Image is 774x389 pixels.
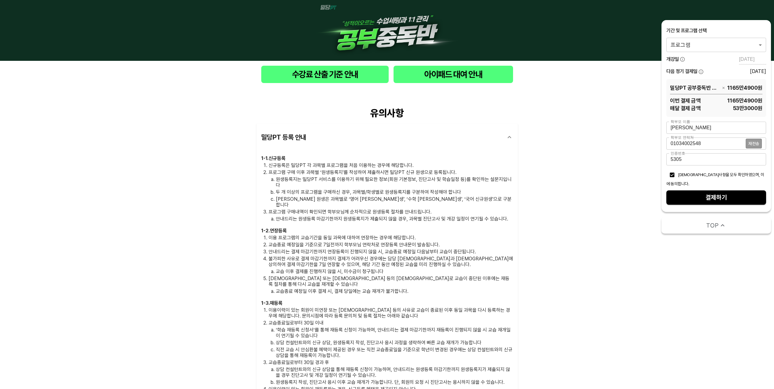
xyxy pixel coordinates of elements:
span: 수강료 산출 기준 안내 [266,68,384,81]
p: 교습종료 예정일 이후 결제 시, 결제 당일에는 교습 재개가 불가합니다. [276,288,513,294]
input: 학부모 연락처를 입력해주세요 [666,137,746,150]
div: [DATE] [750,68,766,74]
img: 1 [314,5,460,56]
p: 원생등록지는 밀당PT 서비스를 이용하기 위해 필요한 정보(회원 기본정보, 진단고사 및 학습일정 등)를 확인하는 설문지입니다 [276,176,513,188]
p: 신규등록은 밀당PT 각 과목별 프로그램을 처음 이용하는 경우에 해당합니다. [269,162,513,168]
div: 밀당PT 등록 안내 [261,130,502,144]
p: 교습종료일로부터 30일 경과 후 [269,359,513,365]
span: 개강일 [666,56,679,63]
h3: 1 - 1 . 신규등록 [261,155,513,161]
span: 아이패드 대여 안내 [398,68,508,81]
p: 이용 프로그램의 교습기간을 동일 과목에 대하여 연장하는 경우에 해당합니다. [269,235,513,241]
p: 교습종료일로부터 30일 이내 [269,320,513,326]
span: 다음 정기 결제일 [666,68,697,75]
p: [PERSON_NAME] 원생은 과목별로 ‘영어 [PERSON_NAME]생', ‘수학 [PERSON_NAME]생', ‘국어 신규원생'으로 구분합니다 [276,196,513,208]
p: 직전 교습 시 안심환불 혜택이 제공된 경우 또는 직전 교습종료일을 기준으로 학년이 변경된 경우에는 상담 컨설턴트와의 신규 상담을 통해 재등록이 가능합니다. [276,347,513,358]
p: 원생등록지 작성, 진단고사 응시 이후 교습 재개가 가능합니다. 단, 회원의 요청 시 진단고사는 응시하지 않을 수 있습니다. [276,379,513,385]
div: 프로그램 [666,38,766,52]
button: 수강료 산출 기준 안내 [261,66,389,83]
button: TOP [661,217,771,234]
span: 53만3000 원 [700,104,762,112]
span: 1165만4900 원 [700,97,762,104]
p: ‘학습 재등록 신청서’를 통해 재등록 신청이 가능하며, 안내드리는 결제 마감기한까지 재등록이 진행되지 않을 시 교습 재개일이 연기될 수 있습니다 [276,327,513,339]
span: 밀당PT 공부중독반 영어 [670,84,720,92]
p: 프로그램 구매 이후 과목별 ‘원생등록지'를 작성하여 제출하시면 밀당PT 신규 원생으로 등록됩니다. [269,169,513,175]
input: 학부모 이름을 입력해주세요 [666,122,766,134]
p: 이용이력이 있는 회원이 미연장 또는 [DEMOGRAPHIC_DATA] 등의 사유로 교습이 종료된 이후 동일 과목을 다시 등록하는 경우에 해당합니다. 문의시점에 따라 등록 문의... [269,307,513,319]
div: 밀당PT 등록 안내 [256,124,518,151]
p: 안내드리는 원생등록 마감기한까지 원생등록지가 제출되지 않을 경우, 과목별 진단고사 및 개강 일정이 연기될 수 있습니다. [276,216,513,222]
p: 안내드리는 결제 마감기한까지 연장등록이 진행되지 않을 시, 교습종료 예정일 다음날부터 교습이 중단됩니다. [269,249,513,255]
h3: 1 - 3 . 재등록 [261,300,513,306]
h3: 1 - 2 . 연장등록 [261,228,513,234]
p: 상담 컨설턴트와의 신규 상담, 원생등록지 작성, 진단고사 응시 과정을 생략하여 빠른 교습 재개가 가능합니다 [276,340,513,346]
div: 기간 및 프로그램 선택 [666,27,766,34]
span: 매달 결제 금액 [670,104,700,112]
button: 재전송 [746,139,762,148]
span: 이번 결제 금액 [670,97,700,104]
span: [DEMOGRAPHIC_DATA]사항을 모두 확인하였으며, 이에 동의합니다. [666,172,764,186]
p: 두 개 이상의 프로그램을 구매하신 경우, 과목별/학생별로 원생등록지를 구분하여 작성해야 합니다 [276,189,513,195]
p: 교습종료 예정일을 기준으로 7일전까지 학부모님 연락처로 연장등록 안내문이 발송됩니다. [269,242,513,248]
p: 상담 컨설턴트와의 신규 상담을 통해 재등록 신청이 가능하며, 안내드리는 원생등록 마감기한까지 원생등록지가 제출되지 않을 경우 진단고사 및 개강 일정이 연기될 수 있습니다. [276,366,513,378]
button: 결제하기 [666,190,766,205]
span: 1165만4900 원 [727,84,762,92]
p: 불가피한 사유로 결제 마감기한까지 결제가 어려우신 경우에는 담당 [DEMOGRAPHIC_DATA]과 [DEMOGRAPHIC_DATA]에 상의하여 결제 마감기한을 7일 연장할 ... [269,256,513,267]
span: 결제하기 [671,192,761,203]
p: [DEMOGRAPHIC_DATA] 또는 [DEMOGRAPHIC_DATA] 등의 [DEMOGRAPHIC_DATA]로 교습이 중단된 이후에는 재등록 절차를 통해 다시 교습을 재개... [269,276,513,287]
div: 유의사항 [256,107,518,119]
button: 아이패드 대여 안내 [394,66,513,83]
span: TOP [706,221,719,230]
p: 프로그램 구매내역이 확인되면 학부모님께 순차적으로 원생등록 절차를 안내드립니다. [269,209,513,215]
span: 재전송 [748,141,759,146]
p: 교습 이후 결제를 진행하지 않을 시, 미수금이 청구됩니다 [276,269,513,274]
